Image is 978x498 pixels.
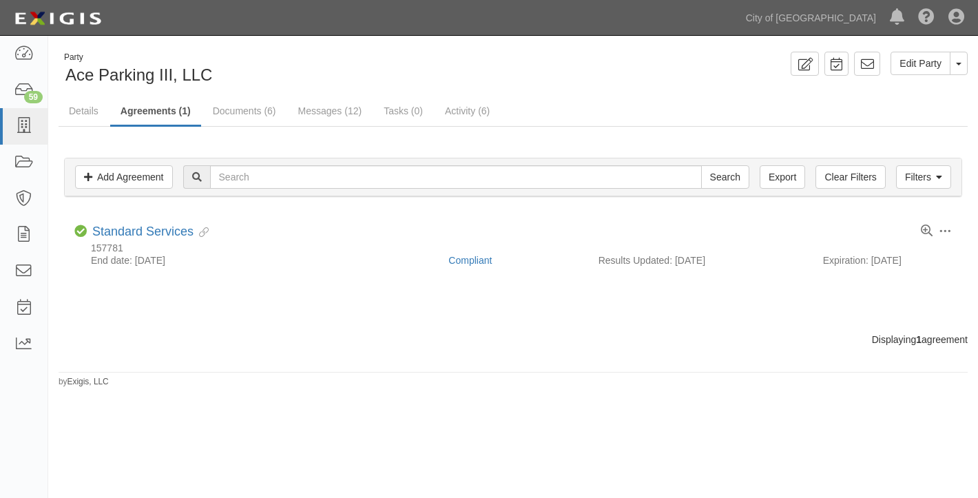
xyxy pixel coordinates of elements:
a: Export [760,165,805,189]
input: Search [210,165,702,189]
a: Standard Services [92,225,194,238]
a: Edit Party [891,52,950,75]
a: Activity (6) [435,97,500,125]
a: Add Agreement [75,165,173,189]
a: City of [GEOGRAPHIC_DATA] [739,4,883,32]
div: Expiration: [DATE] [823,253,952,267]
a: Documents (6) [202,97,287,125]
div: 59 [24,91,43,103]
a: Compliant [448,255,492,266]
i: Evidence Linked [194,228,209,238]
a: Details [59,97,109,125]
a: Messages (12) [288,97,373,125]
img: logo-5460c22ac91f19d4615b14bd174203de0afe785f0fc80cf4dbbc73dc1793850b.png [10,6,105,31]
a: Tasks (0) [373,97,433,125]
i: Compliant [74,225,87,238]
input: Search [701,165,749,189]
div: Party [64,52,212,63]
div: End date: [DATE] [74,253,438,267]
i: Help Center - Complianz [918,10,935,26]
a: Agreements (1) [110,97,201,127]
div: 157781 [74,242,952,254]
small: by [59,376,109,388]
span: Ace Parking III, LLC [65,65,212,84]
div: Displaying agreement [48,333,978,346]
div: Standard Services [92,225,209,240]
a: View results summary [921,225,933,238]
a: Exigis, LLC [67,377,109,386]
a: Clear Filters [815,165,885,189]
a: Filters [896,165,951,189]
div: Ace Parking III, LLC [59,52,503,87]
div: Results Updated: [DATE] [599,253,802,267]
b: 1 [916,334,922,345]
